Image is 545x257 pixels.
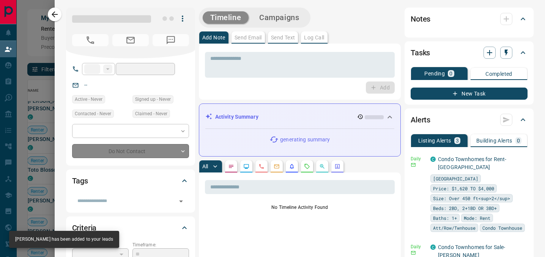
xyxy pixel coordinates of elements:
svg: Opportunities [319,163,325,169]
span: No Number [72,34,109,46]
p: 3 [456,138,459,143]
p: generating summary [280,136,330,144]
div: Tasks [411,44,528,62]
svg: Requests [304,163,310,169]
span: Beds: 2BD, 2+1BD OR 3BD+ [433,204,497,212]
p: Daily [411,243,426,250]
h2: Tags [72,175,88,187]
p: Daily [411,155,426,162]
span: No Number [153,34,189,46]
h2: Notes [411,13,430,25]
p: 0 [517,138,520,143]
p: Timeframe: [132,241,189,248]
svg: Listing Alerts [289,163,295,169]
span: No Email [112,34,149,46]
span: Size: Over 450 ft<sup>2</sup> [433,194,510,202]
svg: Emails [274,163,280,169]
p: 0 [449,71,452,76]
span: [GEOGRAPHIC_DATA] [433,175,478,182]
p: Building Alerts [476,138,512,143]
span: Condo Townhouse [482,224,522,232]
svg: Calls [258,163,265,169]
div: Criteria [72,219,189,237]
button: New Task [411,88,528,100]
span: Claimed - Never [135,110,167,118]
h2: Tasks [411,47,430,59]
div: Notes [411,10,528,28]
p: Activity Summary [215,113,258,121]
button: Open [176,196,186,207]
svg: Notes [228,163,234,169]
span: Mode: Rent [464,214,490,222]
p: All [202,164,208,169]
div: Tags [72,172,189,190]
span: Baths: 1+ [433,214,457,222]
a: -- [84,82,87,88]
p: Add Note [202,35,225,40]
svg: Agent Actions [334,163,340,169]
span: Active - Never [75,96,102,103]
span: Contacted - Never [75,110,111,118]
div: [PERSON_NAME] has been added to your leads [15,233,113,246]
svg: Email [411,162,416,168]
span: Price: $1,620 TO $4,000 [433,185,494,192]
button: Campaigns [252,11,307,24]
div: Activity Summary [205,110,394,124]
p: Pending [424,71,445,76]
svg: Email [411,250,416,255]
div: Do Not Contact [72,144,189,158]
div: Alerts [411,111,528,129]
span: Signed up - Never [135,96,171,103]
div: condos.ca [430,157,436,162]
h2: Criteria [72,222,97,234]
p: Listing Alerts [418,138,451,143]
h2: Alerts [411,114,430,126]
div: condos.ca [430,244,436,250]
button: Timeline [203,11,249,24]
svg: Lead Browsing Activity [243,163,249,169]
span: Att/Row/Twnhouse [433,224,476,232]
a: Condo Townhomes for Rent- [GEOGRAPHIC_DATA] [438,156,506,170]
p: No Timeline Activity Found [205,204,395,211]
p: Completed [485,71,512,77]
